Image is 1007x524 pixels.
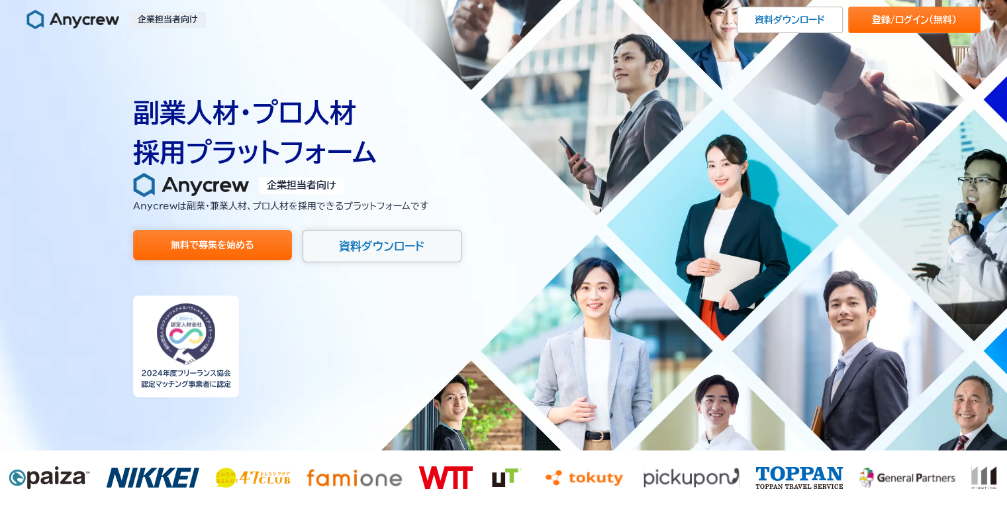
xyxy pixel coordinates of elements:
[643,466,739,489] img: pickupon
[540,466,627,489] img: tokuty
[133,295,239,397] img: Anycrew認定
[133,199,875,213] p: Anycrewは副業・兼業人材、プロ人材を 採用できるプラットフォームです
[303,230,461,262] a: 資料ダウンロード
[259,177,344,195] p: 企業担当者向け
[971,466,996,489] img: ロジクラ
[848,7,981,33] a: 登録/ログイン（無料）
[130,12,206,28] p: 企業担当者向け
[737,7,843,33] a: 資料ダウンロード
[3,332,12,341] input: エニィクルーのプライバシーポリシーに同意する*
[26,9,119,30] img: Anycrew
[306,466,402,489] img: famione
[859,466,955,489] img: m-out inc.
[133,172,249,199] img: Anycrew
[418,466,472,489] img: wtt
[488,466,524,489] img: ut
[215,468,290,488] img: 47club
[755,466,843,489] img: toppan
[15,332,222,342] span: エニィクルーの に同意する
[133,230,292,260] a: 無料で募集を始める
[8,466,89,489] img: paiza
[80,332,173,342] a: プライバシーポリシー
[929,15,957,25] span: （無料）
[105,468,199,488] img: nikkei
[133,93,875,172] h1: 副業人材・プロ人材 採用プラットフォーム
